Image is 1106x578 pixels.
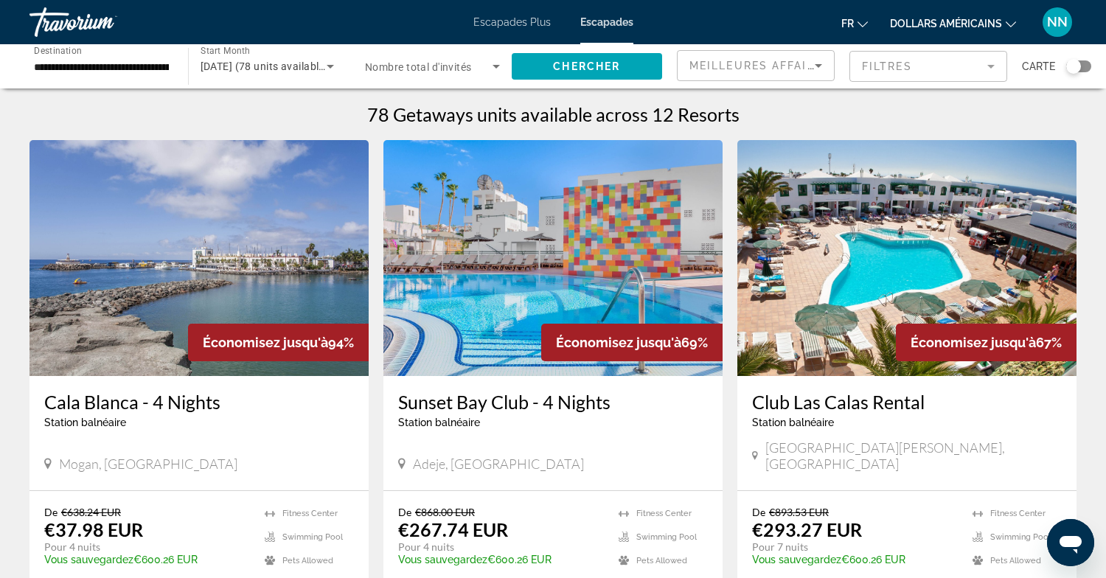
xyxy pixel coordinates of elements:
span: Économisez jusqu'à [556,335,681,350]
span: Station balnéaire [398,417,480,428]
img: 1193O01X.jpg [383,140,723,376]
a: Sunset Bay Club - 4 Nights [398,391,708,413]
p: Pour 4 nuits [44,540,250,554]
span: Swimming Pool [636,532,697,542]
button: Menu utilisateur [1038,7,1077,38]
span: De [44,506,58,518]
img: 1448E01X.jpg [737,140,1077,376]
a: Cala Blanca - 4 Nights [44,391,354,413]
button: Chercher [512,53,663,80]
span: Mogan, [GEOGRAPHIC_DATA] [59,456,237,472]
button: Changer de devise [890,13,1016,34]
span: Swimming Pool [282,532,343,542]
span: Carte [1022,56,1055,77]
span: [DATE] (78 units available) [201,60,329,72]
iframe: Bouton de lancement de la fenêtre de messagerie [1047,519,1094,566]
p: €600.26 EUR [752,554,958,565]
font: fr [841,18,854,29]
span: Économisez jusqu'à [203,335,328,350]
img: 2447E01X.jpg [29,140,369,376]
div: 67% [896,324,1077,361]
a: Travorium [29,3,177,41]
span: Station balnéaire [44,417,126,428]
p: €600.26 EUR [398,554,604,565]
p: €600.26 EUR [44,554,250,565]
span: Vous sauvegardez [752,554,841,565]
span: Chercher [553,60,620,72]
a: Escapades Plus [473,16,551,28]
p: €267.74 EUR [398,518,508,540]
span: Nombre total d'invités [365,61,472,73]
mat-select: Sort by [689,57,822,74]
a: Club Las Calas Rental [752,391,1062,413]
p: Pour 7 nuits [752,540,958,554]
span: Adeje, [GEOGRAPHIC_DATA] [413,456,584,472]
p: Pour 4 nuits [398,540,604,554]
button: Filter [849,50,1007,83]
p: €293.27 EUR [752,518,862,540]
p: €37.98 EUR [44,518,143,540]
span: De [398,506,411,518]
div: 94% [188,324,369,361]
span: Station balnéaire [752,417,834,428]
div: 69% [541,324,723,361]
span: De [752,506,765,518]
span: €868.00 EUR [415,506,475,518]
font: NN [1047,14,1068,29]
button: Changer de langue [841,13,868,34]
a: Escapades [580,16,633,28]
span: Fitness Center [636,509,692,518]
span: Swimming Pool [990,532,1051,542]
h1: 78 Getaways units available across 12 Resorts [367,103,740,125]
span: €893.53 EUR [769,506,829,518]
span: Fitness Center [990,509,1046,518]
font: dollars américains [890,18,1002,29]
span: Économisez jusqu'à [911,335,1036,350]
span: Start Month [201,46,250,56]
span: [GEOGRAPHIC_DATA][PERSON_NAME], [GEOGRAPHIC_DATA] [765,439,1062,472]
span: €638.24 EUR [61,506,121,518]
span: Fitness Center [282,509,338,518]
span: Vous sauvegardez [44,554,133,565]
span: Pets Allowed [282,556,333,565]
span: Vous sauvegardez [398,554,487,565]
span: Destination [34,45,82,55]
span: Meilleures affaires [689,60,831,72]
span: Pets Allowed [990,556,1041,565]
span: Pets Allowed [636,556,687,565]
